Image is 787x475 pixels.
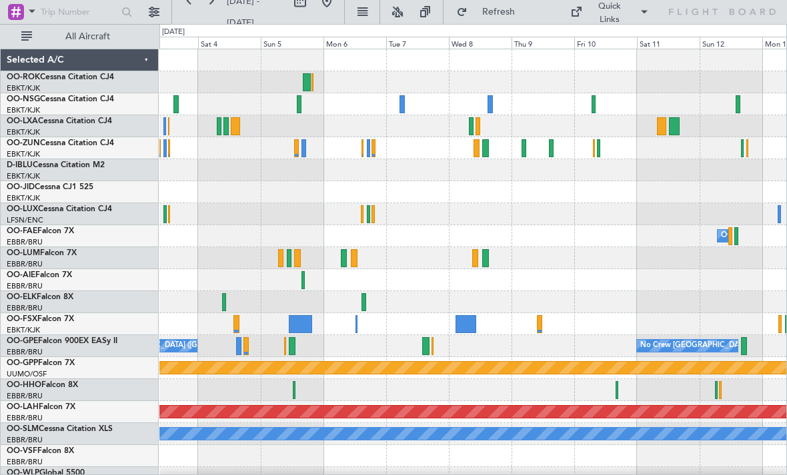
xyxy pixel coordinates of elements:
[450,1,530,23] button: Refresh
[7,347,43,357] a: EBBR/BRU
[7,293,73,301] a: OO-ELKFalcon 8X
[7,249,77,257] a: OO-LUMFalcon 7X
[7,457,43,467] a: EBBR/BRU
[15,26,145,47] button: All Aircraft
[7,139,40,147] span: OO-ZUN
[7,73,114,81] a: OO-ROKCessna Citation CJ4
[7,271,72,279] a: OO-AIEFalcon 7X
[41,2,117,22] input: Trip Number
[7,183,35,191] span: OO-JID
[7,325,40,335] a: EBKT/KJK
[574,37,637,49] div: Fri 10
[7,227,37,235] span: OO-FAE
[7,369,47,379] a: UUMO/OSF
[7,413,43,423] a: EBBR/BRU
[512,37,574,49] div: Thu 9
[7,381,78,389] a: OO-HHOFalcon 8X
[7,425,39,433] span: OO-SLM
[7,149,40,159] a: EBKT/KJK
[7,237,43,247] a: EBBR/BRU
[7,117,38,125] span: OO-LXA
[7,337,38,345] span: OO-GPE
[7,83,40,93] a: EBKT/KJK
[7,105,40,115] a: EBKT/KJK
[162,27,185,38] div: [DATE]
[7,271,35,279] span: OO-AIE
[470,7,526,17] span: Refresh
[7,171,40,181] a: EBKT/KJK
[7,337,117,345] a: OO-GPEFalcon 900EX EASy II
[76,336,299,356] div: No Crew [GEOGRAPHIC_DATA] ([GEOGRAPHIC_DATA] National)
[7,391,43,401] a: EBBR/BRU
[7,127,40,137] a: EBKT/KJK
[637,37,700,49] div: Sat 11
[386,37,449,49] div: Tue 7
[7,117,112,125] a: OO-LXACessna Citation CJ4
[7,193,40,203] a: EBKT/KJK
[7,139,114,147] a: OO-ZUNCessna Citation CJ4
[564,1,656,23] button: Quick Links
[7,215,43,225] a: LFSN/ENC
[7,381,41,389] span: OO-HHO
[7,435,43,445] a: EBBR/BRU
[7,425,113,433] a: OO-SLMCessna Citation XLS
[7,161,33,169] span: D-IBLU
[700,37,762,49] div: Sun 12
[7,359,75,367] a: OO-GPPFalcon 7X
[7,227,74,235] a: OO-FAEFalcon 7X
[7,403,75,411] a: OO-LAHFalcon 7X
[7,359,38,367] span: OO-GPP
[323,37,386,49] div: Mon 6
[449,37,512,49] div: Wed 8
[198,37,261,49] div: Sat 4
[135,37,198,49] div: Fri 3
[7,95,40,103] span: OO-NSG
[261,37,323,49] div: Sun 5
[7,303,43,313] a: EBBR/BRU
[7,447,37,455] span: OO-VSF
[7,205,112,213] a: OO-LUXCessna Citation CJ4
[7,95,114,103] a: OO-NSGCessna Citation CJ4
[7,281,43,291] a: EBBR/BRU
[7,73,40,81] span: OO-ROK
[35,32,141,41] span: All Aircraft
[7,403,39,411] span: OO-LAH
[7,205,38,213] span: OO-LUX
[7,259,43,269] a: EBBR/BRU
[7,315,37,323] span: OO-FSX
[7,249,40,257] span: OO-LUM
[7,447,74,455] a: OO-VSFFalcon 8X
[7,161,105,169] a: D-IBLUCessna Citation M2
[7,183,93,191] a: OO-JIDCessna CJ1 525
[7,315,74,323] a: OO-FSXFalcon 7X
[7,293,37,301] span: OO-ELK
